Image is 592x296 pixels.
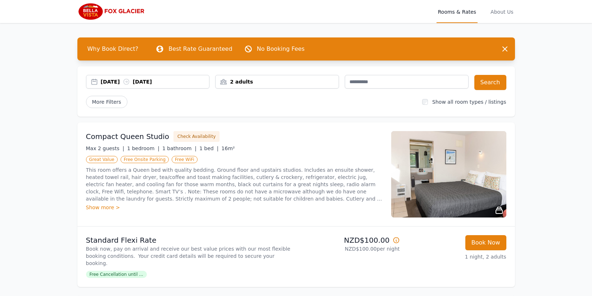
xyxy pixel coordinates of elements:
[86,156,118,163] span: Great Value
[101,78,209,85] div: [DATE] [DATE]
[172,156,198,163] span: Free WiFi
[299,235,400,245] p: NZD$100.00
[406,253,506,260] p: 1 night, 2 adults
[127,145,159,151] span: 1 bedroom |
[86,145,125,151] span: Max 2 guests |
[162,145,196,151] span: 1 bathroom |
[77,3,146,20] img: Bella Vista Fox Glacier
[257,45,305,53] p: No Booking Fees
[86,166,383,202] p: This room offers a Queen bed with quality bedding. Ground floor and upstairs studios. Includes an...
[199,145,218,151] span: 1 bed |
[86,131,170,142] h3: Compact Queen Studio
[168,45,232,53] p: Best Rate Guaranteed
[465,235,506,250] button: Book Now
[86,271,147,278] span: Free Cancellation until ...
[86,235,293,245] p: Standard Flexi Rate
[173,131,220,142] button: Check Availability
[221,145,235,151] span: 16m²
[86,204,383,211] div: Show more >
[86,245,293,267] p: Book now, pay on arrival and receive our best value prices with our most flexible booking conditi...
[121,156,169,163] span: Free Onsite Parking
[299,245,400,252] p: NZD$100.00 per night
[474,75,506,90] button: Search
[82,42,144,56] span: Why Book Direct?
[216,78,339,85] div: 2 adults
[432,99,506,105] label: Show all room types / listings
[86,96,127,108] span: More Filters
